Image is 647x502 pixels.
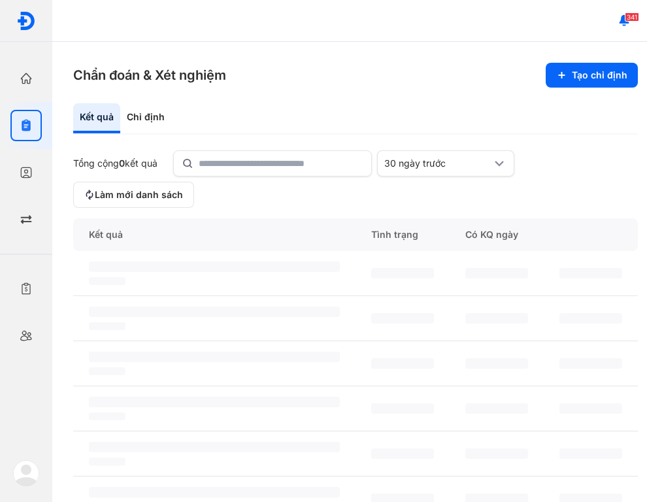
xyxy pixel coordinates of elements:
[95,189,183,201] span: Làm mới danh sách
[89,307,340,317] span: ‌
[89,397,340,407] span: ‌
[371,358,434,369] span: ‌
[559,358,622,369] span: ‌
[356,218,450,251] div: Tình trạng
[73,103,120,133] div: Kết quả
[384,158,491,169] div: 30 ngày trước
[371,403,434,414] span: ‌
[559,448,622,459] span: ‌
[559,268,622,278] span: ‌
[89,442,340,452] span: ‌
[73,182,194,208] button: Làm mới danh sách
[465,358,528,369] span: ‌
[559,403,622,414] span: ‌
[465,313,528,324] span: ‌
[73,66,226,84] h3: Chẩn đoán & Xét nghiệm
[89,487,340,497] span: ‌
[89,277,125,285] span: ‌
[73,218,356,251] div: Kết quả
[450,218,544,251] div: Có KQ ngày
[559,313,622,324] span: ‌
[465,403,528,414] span: ‌
[89,412,125,420] span: ‌
[16,11,36,31] img: logo
[371,268,434,278] span: ‌
[13,460,39,486] img: logo
[546,63,638,88] button: Tạo chỉ định
[371,448,434,459] span: ‌
[89,322,125,330] span: ‌
[89,352,340,362] span: ‌
[89,261,340,272] span: ‌
[89,458,125,465] span: ‌
[625,12,639,22] span: 341
[119,158,125,169] span: 0
[465,268,528,278] span: ‌
[371,313,434,324] span: ‌
[120,103,171,133] div: Chỉ định
[89,367,125,375] span: ‌
[73,158,158,169] div: Tổng cộng kết quả
[465,448,528,459] span: ‌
